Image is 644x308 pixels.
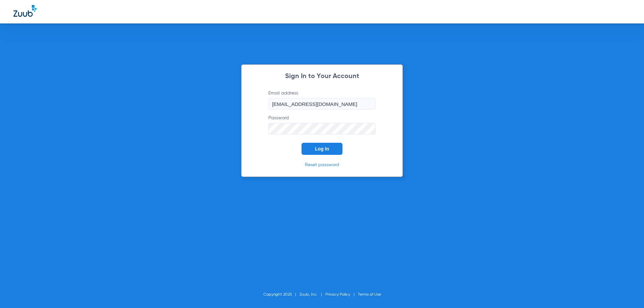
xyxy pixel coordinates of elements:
[358,293,381,297] a: Terms of Use
[610,276,644,308] iframe: Chat Widget
[325,293,350,297] a: Privacy Policy
[300,291,325,298] li: Zuub, Inc.
[13,5,37,17] img: Zuub Logo
[268,98,376,110] input: Email address
[268,115,376,134] label: Password
[258,73,386,80] h2: Sign In to Your Account
[268,123,376,134] input: Password
[302,143,342,155] button: Log In
[305,163,339,167] a: Reset password
[263,291,300,298] li: Copyright 2025
[315,146,329,151] span: Log In
[268,90,376,110] label: Email address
